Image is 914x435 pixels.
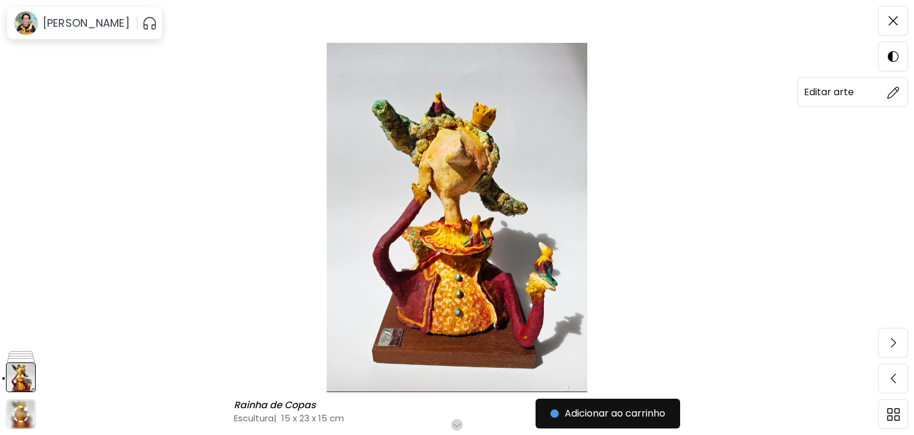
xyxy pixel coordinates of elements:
span: Adicionar ao carrinho [550,406,665,421]
h6: [PERSON_NAME] [43,16,130,30]
h6: Editar arte [804,85,854,100]
button: pauseOutline IconGradient Icon [142,14,157,33]
h6: Rainha de Copas [234,399,319,411]
h4: Escultura | 15 x 23 x 15 cm [234,412,571,424]
button: Adicionar ao carrinho [536,399,680,428]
